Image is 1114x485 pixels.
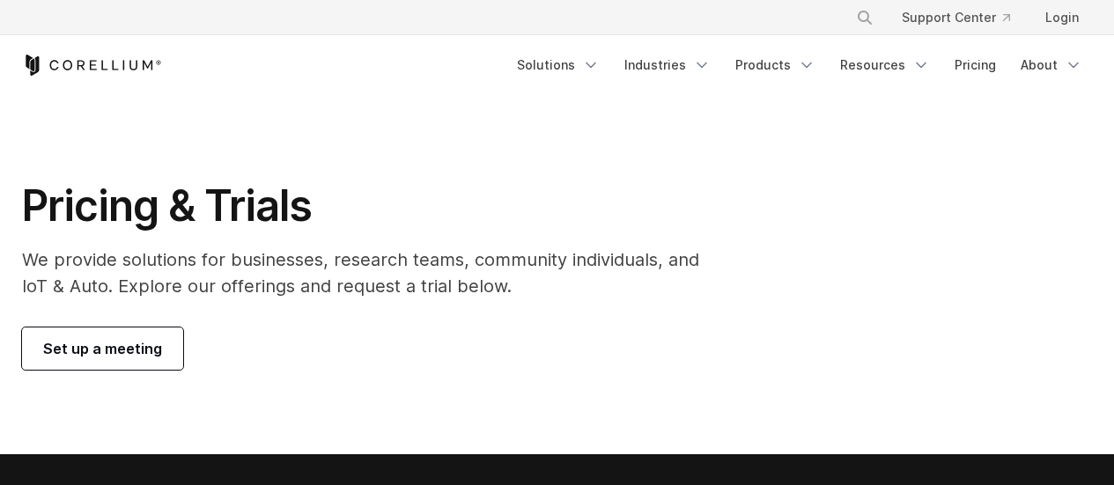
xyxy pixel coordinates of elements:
[830,49,941,81] a: Resources
[22,180,724,232] h1: Pricing & Trials
[1031,2,1093,33] a: Login
[835,2,1093,33] div: Navigation Menu
[944,49,1007,81] a: Pricing
[849,2,881,33] button: Search
[22,55,162,76] a: Corellium Home
[22,246,724,299] p: We provide solutions for businesses, research teams, community individuals, and IoT & Auto. Explo...
[43,338,162,359] span: Set up a meeting
[506,49,610,81] a: Solutions
[725,49,826,81] a: Products
[614,49,721,81] a: Industries
[888,2,1024,33] a: Support Center
[22,327,183,370] a: Set up a meeting
[1010,49,1093,81] a: About
[506,49,1093,81] div: Navigation Menu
